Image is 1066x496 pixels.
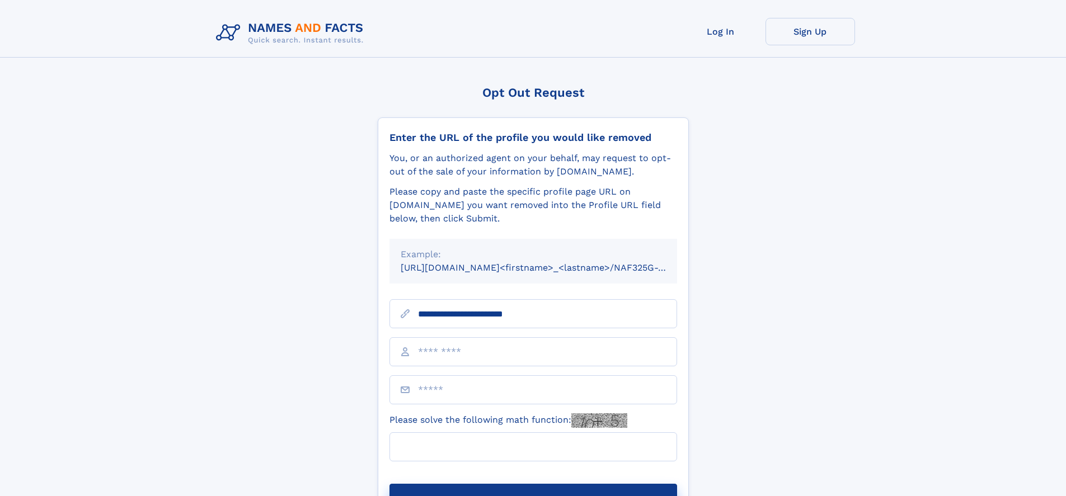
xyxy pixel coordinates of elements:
div: Opt Out Request [378,86,689,100]
a: Sign Up [766,18,855,45]
div: Enter the URL of the profile you would like removed [389,131,677,144]
div: Example: [401,248,666,261]
div: You, or an authorized agent on your behalf, may request to opt-out of the sale of your informatio... [389,152,677,178]
img: Logo Names and Facts [212,18,373,48]
a: Log In [676,18,766,45]
label: Please solve the following math function: [389,413,627,428]
small: [URL][DOMAIN_NAME]<firstname>_<lastname>/NAF325G-xxxxxxxx [401,262,698,273]
div: Please copy and paste the specific profile page URL on [DOMAIN_NAME] you want removed into the Pr... [389,185,677,225]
